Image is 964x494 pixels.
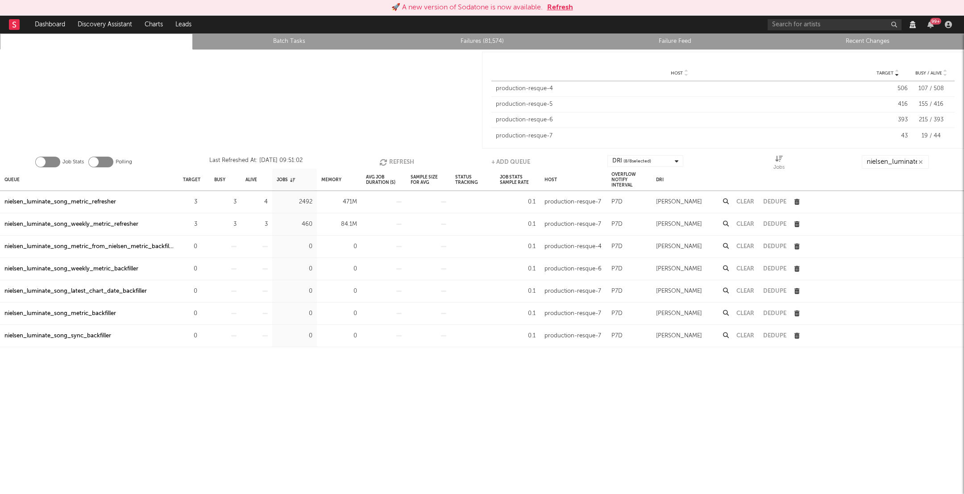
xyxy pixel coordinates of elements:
button: Dedupe [763,199,786,205]
div: 0 [277,308,312,319]
div: Avg Job Duration (s) [366,170,402,189]
a: nielsen_luminate_song_sync_backfiller [4,331,111,341]
div: [PERSON_NAME] [656,197,702,208]
button: 99+ [927,21,934,28]
div: 393 [868,116,908,125]
div: 3 [214,197,237,208]
div: DRI [612,156,651,166]
div: nielsen_luminate_song_metric_refresher [4,197,116,208]
div: production-resque-7 [496,132,863,141]
button: + Add Queue [491,155,530,169]
a: nielsen_luminate_song_weekly_metric_backfiller [4,264,138,274]
div: DRI [656,170,664,189]
div: 0 [277,331,312,341]
div: 0 [183,331,197,341]
button: Dedupe [763,333,786,339]
div: 3 [183,219,197,230]
div: 460 [277,219,312,230]
a: Discovery Assistant [71,16,138,33]
div: 155 / 416 [912,100,950,109]
div: production-resque-5 [496,100,863,109]
div: 215 / 393 [912,116,950,125]
button: Dedupe [763,288,786,294]
div: 43 [868,132,908,141]
div: production-resque-6 [496,116,863,125]
button: Clear [736,288,754,294]
div: Alive [245,170,257,189]
div: [PERSON_NAME] [656,331,702,341]
div: production-resque-7 [544,219,601,230]
div: Jobs [773,155,785,172]
div: 0.1 [500,241,536,252]
div: Job Stats Sample Rate [500,170,536,189]
a: Dashboard [29,16,71,33]
div: 0 [321,264,357,274]
a: nielsen_luminate_song_weekly_metric_refresher [4,219,138,230]
button: Clear [736,333,754,339]
button: Clear [736,244,754,249]
div: 0 [183,241,197,252]
div: 506 [868,84,908,93]
div: production-resque-4 [544,241,602,252]
input: Search... [862,155,929,169]
div: Memory [321,170,341,189]
div: 0 [183,308,197,319]
span: Host [671,71,683,76]
div: production-resque-6 [544,264,602,274]
div: Jobs [773,162,785,173]
div: 99 + [930,18,941,25]
div: P7D [611,308,623,319]
div: 0.1 [500,331,536,341]
div: P7D [611,241,623,252]
a: Charts [138,16,169,33]
div: 0 [277,264,312,274]
a: Leads [169,16,198,33]
a: Failure Feed [583,36,766,47]
div: 3 [214,219,237,230]
div: 0 [277,241,312,252]
div: 0.1 [500,286,536,297]
div: Last Refreshed At: [DATE] 09:51:02 [209,155,303,169]
div: 🚀 A new version of Sodatone is now available. [391,2,543,13]
div: 471M [321,197,357,208]
a: nielsen_luminate_song_metric_backfiller [4,308,116,319]
div: [PERSON_NAME] [656,219,702,230]
div: P7D [611,331,623,341]
div: P7D [611,197,623,208]
button: Clear [736,311,754,316]
div: 3 [245,219,268,230]
a: Failures (81,574) [391,36,573,47]
input: Search for artists [768,19,902,30]
div: Sample Size For Avg [411,170,446,189]
div: 0 [321,331,357,341]
button: Refresh [547,2,573,13]
div: Target [183,170,200,189]
a: nielsen_luminate_song_latest_chart_date_backfiller [4,286,147,297]
button: Clear [736,266,754,272]
div: nielsen_luminate_song_metric_from_nielsen_metric_backfiller [4,241,174,252]
span: Busy / Alive [915,71,942,76]
div: 0.1 [500,197,536,208]
div: Overflow Notify Interval [611,170,647,189]
div: 416 [868,100,908,109]
div: 0 [321,286,357,297]
div: 0 [321,308,357,319]
div: [PERSON_NAME] [656,241,702,252]
button: Dedupe [763,244,786,249]
div: Host [544,170,557,189]
div: 0 [183,264,197,274]
div: production-resque-7 [544,197,601,208]
div: Status Tracking [455,170,491,189]
a: Recent Changes [776,36,959,47]
div: 4 [245,197,268,208]
div: 84.1M [321,219,357,230]
div: 0 [321,241,357,252]
div: 0 [183,286,197,297]
button: Clear [736,221,754,227]
div: production-resque-7 [544,308,601,319]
